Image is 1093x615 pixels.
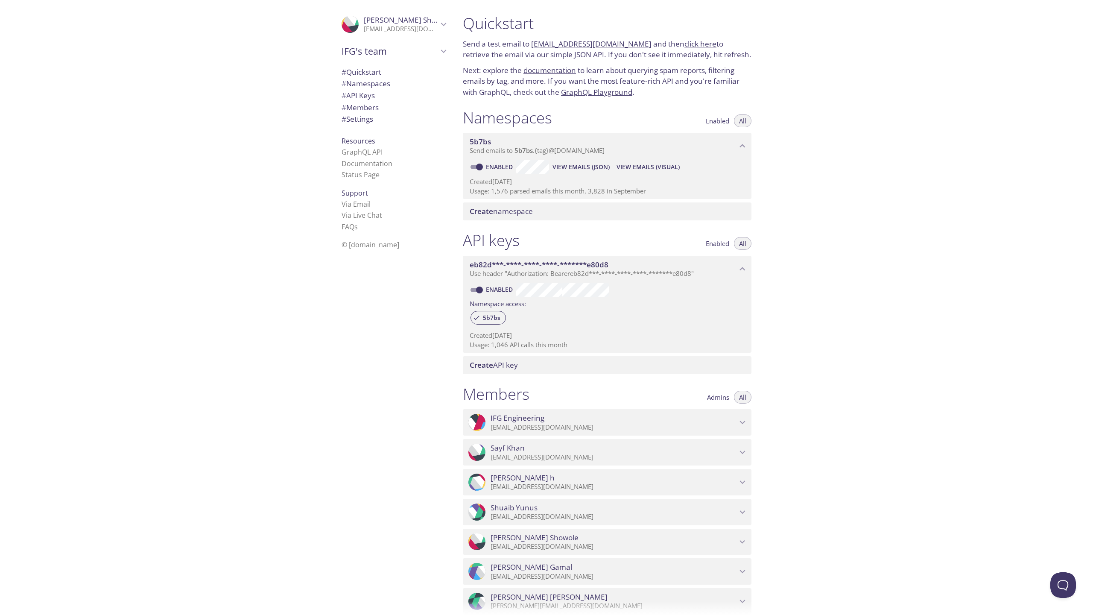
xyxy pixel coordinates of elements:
[342,170,380,179] a: Status Page
[463,409,751,436] div: IFG Engineering
[463,558,751,585] div: Abdallah Gamal
[470,206,493,216] span: Create
[734,114,751,127] button: All
[463,588,751,615] div: Mohsin Patel
[491,413,544,423] span: IFG Engineering
[523,65,576,75] a: documentation
[463,469,751,495] div: Mahmoud h
[478,314,506,322] span: 5b7bs
[491,533,579,542] span: [PERSON_NAME] Showole
[342,147,383,157] a: GraphQL API
[335,102,453,114] div: Members
[684,39,716,49] a: click here
[342,188,368,198] span: Support
[342,102,346,112] span: #
[342,222,358,231] a: FAQ
[491,572,737,581] p: [EMAIL_ADDRESS][DOMAIN_NAME]
[342,199,371,209] a: Via Email
[702,391,734,404] button: Admins
[514,146,533,155] span: 5b7bs
[471,311,506,325] div: 5b7bs
[561,87,632,97] a: GraphQL Playground
[491,483,737,491] p: [EMAIL_ADDRESS][DOMAIN_NAME]
[463,529,751,555] div: Mubarak Showole
[335,66,453,78] div: Quickstart
[335,78,453,90] div: Namespaces
[470,146,605,155] span: Send emails to . {tag} @[DOMAIN_NAME]
[491,453,737,462] p: [EMAIL_ADDRESS][DOMAIN_NAME]
[470,360,493,370] span: Create
[701,114,734,127] button: Enabled
[470,187,745,196] p: Usage: 1,576 parsed emails this month, 3,828 in September
[470,331,745,340] p: Created [DATE]
[463,356,751,374] div: Create API Key
[342,67,346,77] span: #
[342,240,399,249] span: © [DOMAIN_NAME]
[552,162,610,172] span: View Emails (JSON)
[463,439,751,466] div: Sayf Khan
[491,503,538,512] span: Shuaib Yunus
[342,114,346,124] span: #
[463,133,751,159] div: 5b7bs namespace
[470,177,745,186] p: Created [DATE]
[342,79,390,88] span: Namespaces
[613,160,683,174] button: View Emails (Visual)
[463,202,751,220] div: Create namespace
[463,108,552,127] h1: Namespaces
[342,67,381,77] span: Quickstart
[335,90,453,102] div: API Keys
[470,360,518,370] span: API key
[1050,572,1076,598] iframe: Help Scout Beacon - Open
[485,285,516,293] a: Enabled
[491,423,737,432] p: [EMAIL_ADDRESS][DOMAIN_NAME]
[463,231,520,250] h1: API keys
[342,79,346,88] span: #
[485,163,516,171] a: Enabled
[470,137,491,146] span: 5b7bs
[463,14,751,33] h1: Quickstart
[342,114,373,124] span: Settings
[491,542,737,551] p: [EMAIL_ADDRESS][DOMAIN_NAME]
[342,102,379,112] span: Members
[491,562,572,572] span: [PERSON_NAME] Gamal
[342,91,375,100] span: API Keys
[335,40,453,62] div: IFG's team
[463,38,751,60] p: Send a test email to and then to retrieve the email via our simple JSON API. If you don't see it ...
[617,162,680,172] span: View Emails (Visual)
[335,10,453,38] div: Mubarak Showole
[342,211,382,220] a: Via Live Chat
[364,15,452,25] span: [PERSON_NAME] Showole
[470,206,533,216] span: namespace
[342,45,438,57] span: IFG's team
[531,39,652,49] a: [EMAIL_ADDRESS][DOMAIN_NAME]
[491,592,608,602] span: [PERSON_NAME] [PERSON_NAME]
[354,222,358,231] span: s
[463,499,751,525] div: Shuaib Yunus
[463,384,529,404] h1: Members
[335,113,453,125] div: Team Settings
[491,443,525,453] span: Sayf Khan
[463,65,751,98] p: Next: explore the to learn about querying spam reports, filtering emails by tag, and more. If you...
[734,237,751,250] button: All
[491,473,555,483] span: [PERSON_NAME] h
[701,237,734,250] button: Enabled
[342,136,375,146] span: Resources
[734,391,751,404] button: All
[364,25,438,33] p: [EMAIL_ADDRESS][DOMAIN_NAME]
[491,512,737,521] p: [EMAIL_ADDRESS][DOMAIN_NAME]
[549,160,613,174] button: View Emails (JSON)
[470,340,745,349] p: Usage: 1,046 API calls this month
[342,91,346,100] span: #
